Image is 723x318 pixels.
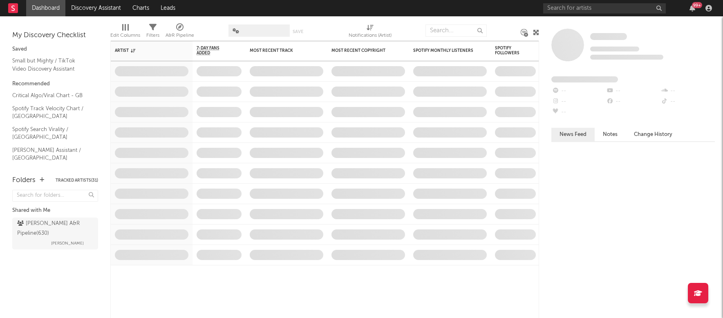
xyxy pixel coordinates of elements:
a: Critical Algo/Viral Chart - GB [12,91,90,100]
div: Notifications (Artist) [349,31,392,40]
div: [PERSON_NAME] A&R Pipeline ( 630 ) [17,219,91,238]
span: [PERSON_NAME] [51,238,84,248]
div: Most Recent Track [250,48,311,53]
div: Spotify Followers [495,46,524,56]
span: 0 fans last week [590,55,663,60]
div: Edit Columns [110,31,140,40]
input: Search... [425,24,487,37]
div: A&R Pipeline [166,31,194,40]
div: Saved [12,44,98,54]
a: Spotify Search Virality / [GEOGRAPHIC_DATA] [12,125,90,142]
div: Edit Columns [110,20,140,44]
button: Change History [626,128,680,141]
a: Small but Mighty / TikTok Video Discovery Assistant [12,56,90,73]
a: [PERSON_NAME] A&R Pipeline(630)[PERSON_NAME] [12,218,98,249]
div: -- [660,86,715,96]
a: Some Artist [590,33,627,41]
input: Search for artists [543,3,666,13]
div: Most Recent Copyright [331,48,393,53]
a: Spotify Track Velocity Chart / [GEOGRAPHIC_DATA] [12,104,90,121]
div: Artist [115,48,176,53]
div: My Discovery Checklist [12,31,98,40]
div: Recommended [12,79,98,89]
button: Save [293,29,303,34]
span: 7-Day Fans Added [197,46,229,56]
a: [PERSON_NAME] Assistant / [GEOGRAPHIC_DATA] [12,146,90,162]
div: -- [551,86,606,96]
div: Filters [146,20,159,44]
div: 99 + [692,2,702,8]
div: -- [606,86,660,96]
div: Folders [12,176,36,185]
div: -- [551,96,606,107]
button: News Feed [551,128,595,141]
button: Tracked Artists(31) [56,178,98,182]
div: Spotify Monthly Listeners [413,48,475,53]
div: Shared with Me [12,206,98,216]
button: 99+ [689,5,695,11]
div: -- [606,96,660,107]
div: A&R Pipeline [166,20,194,44]
div: -- [660,96,715,107]
span: Tracking Since: [DATE] [590,47,639,51]
input: Search for folders... [12,190,98,202]
div: Filters [146,31,159,40]
button: Notes [595,128,626,141]
span: Fans Added by Platform [551,76,618,82]
span: Some Artist [590,33,627,40]
div: Notifications (Artist) [349,20,392,44]
div: -- [551,107,606,118]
